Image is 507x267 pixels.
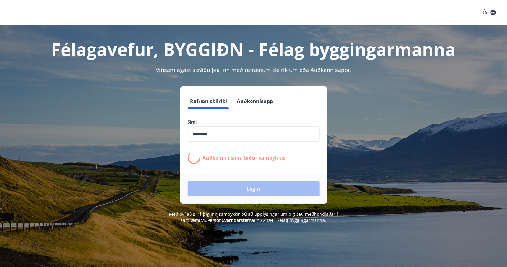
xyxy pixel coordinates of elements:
label: Sími [188,119,320,125]
span: Með því að skrá þig inn samþykkir þú að upplýsingar um þig séu meðhöndlaðar í samræmi við BYGGIÐN... [169,211,338,223]
p: Auðkenni í síma bíður samþykkis [203,154,286,161]
button: Auðkennisapp [235,94,276,109]
h1: Félagavefur, BYGGIÐN - Félag byggingarmanna [37,37,470,61]
button: ÍS [480,7,500,18]
button: Rafræn skilríki [188,94,230,109]
a: Persónuverndarstefna [208,217,254,223]
span: Vinsamlegast skráðu þig inn með rafrænum skilríkjum eða Auðkennisappi. [156,66,351,74]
